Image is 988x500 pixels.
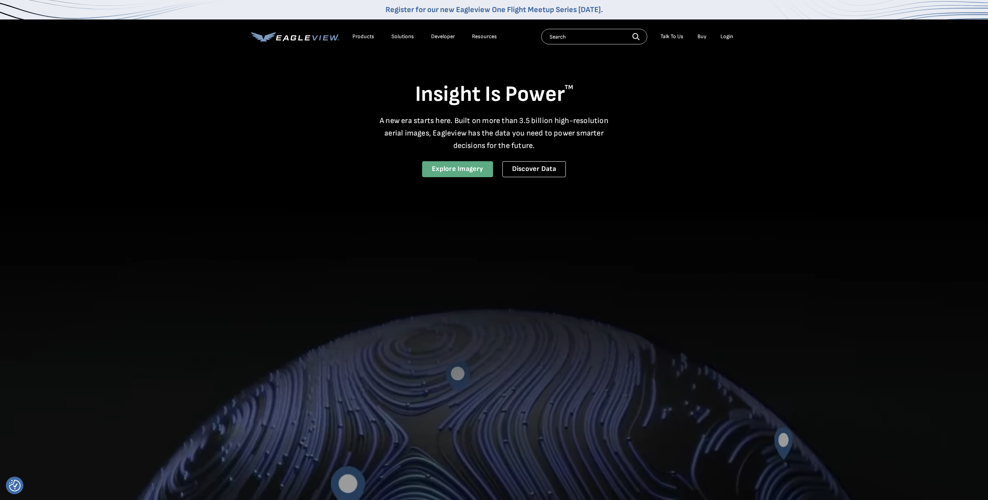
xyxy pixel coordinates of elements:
img: Revisit consent button [9,480,21,491]
div: Login [720,33,733,40]
p: A new era starts here. Built on more than 3.5 billion high-resolution aerial images, Eagleview ha... [375,114,613,152]
div: Resources [472,33,497,40]
a: Developer [431,33,455,40]
div: Solutions [391,33,414,40]
input: Search [541,29,647,44]
button: Consent Preferences [9,480,21,491]
sup: TM [565,84,573,91]
h1: Insight Is Power [251,81,737,108]
a: Discover Data [502,161,566,177]
a: Buy [697,33,706,40]
div: Products [352,33,374,40]
a: Explore Imagery [422,161,493,177]
div: Talk To Us [660,33,683,40]
a: Register for our new Eagleview One Flight Meetup Series [DATE]. [386,5,603,14]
